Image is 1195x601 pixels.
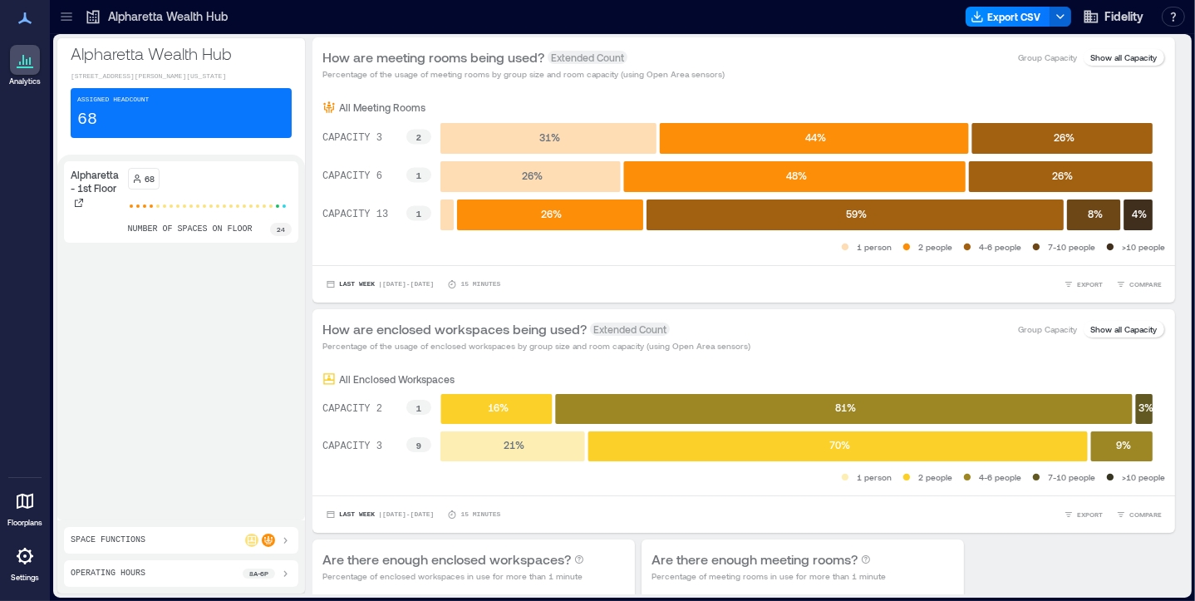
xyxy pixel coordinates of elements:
[918,240,952,254] p: 2 people
[322,339,750,352] p: Percentage of the usage of enclosed workspaces by group size and room capacity (using Open Area s...
[1077,279,1103,289] span: EXPORT
[548,51,627,64] span: Extended Count
[1048,470,1095,484] p: 7-10 people
[249,569,268,579] p: 8a - 6p
[590,323,670,336] span: Extended Count
[1133,208,1148,219] text: 4 %
[918,470,952,484] p: 2 people
[1090,323,1157,336] p: Show all Capacity
[1077,510,1103,520] span: EXPORT
[77,95,149,105] p: Assigned Headcount
[835,401,856,413] text: 81 %
[1054,131,1075,143] text: 26 %
[1113,276,1165,293] button: COMPARE
[322,441,382,452] text: CAPACITY 3
[857,470,892,484] p: 1 person
[1018,323,1077,336] p: Group Capacity
[522,170,543,181] text: 26 %
[1122,470,1165,484] p: >10 people
[1129,510,1162,520] span: COMPARE
[322,67,725,81] p: Percentage of the usage of meeting rooms by group size and room capacity (using Open Area sensors)
[542,208,563,219] text: 26 %
[145,172,155,185] p: 68
[1129,279,1162,289] span: COMPARE
[322,47,544,67] p: How are meeting rooms being used?
[1060,506,1106,523] button: EXPORT
[5,536,45,588] a: Settings
[71,168,121,195] p: Alpharetta - 1st Floor
[322,569,584,583] p: Percentage of enclosed workspaces in use for more than 1 minute
[1088,208,1103,219] text: 8 %
[979,240,1021,254] p: 4-6 people
[460,510,500,520] p: 15 minutes
[322,209,388,221] text: CAPACITY 13
[805,131,826,143] text: 44 %
[108,8,228,25] p: Alpharetta Wealth Hub
[786,170,807,181] text: 48 %
[322,276,437,293] button: Last Week |[DATE]-[DATE]
[1090,51,1157,64] p: Show all Capacity
[277,224,285,234] p: 24
[322,403,382,415] text: CAPACITY 2
[1078,3,1148,30] button: Fidelity
[846,208,867,219] text: 59 %
[339,372,455,386] p: All Enclosed Workspaces
[322,319,587,339] p: How are enclosed workspaces being used?
[77,108,97,131] p: 68
[652,549,858,569] p: Are there enough meeting rooms?
[2,481,47,533] a: Floorplans
[71,534,145,547] p: Space Functions
[1138,401,1153,413] text: 3 %
[71,567,145,580] p: Operating Hours
[652,569,886,583] p: Percentage of meeting rooms in use for more than 1 minute
[128,223,253,236] p: number of spaces on floor
[322,549,571,569] p: Are there enough enclosed workspaces?
[4,40,46,91] a: Analytics
[1018,51,1077,64] p: Group Capacity
[1122,240,1165,254] p: >10 people
[1060,276,1106,293] button: EXPORT
[1104,8,1143,25] span: Fidelity
[488,401,509,413] text: 16 %
[71,42,292,65] p: Alpharetta Wealth Hub
[979,470,1021,484] p: 4-6 people
[322,171,382,183] text: CAPACITY 6
[322,133,382,145] text: CAPACITY 3
[322,506,437,523] button: Last Week |[DATE]-[DATE]
[829,439,850,451] text: 70 %
[339,101,425,114] p: All Meeting Rooms
[71,71,292,81] p: [STREET_ADDRESS][PERSON_NAME][US_STATE]
[9,76,41,86] p: Analytics
[966,7,1050,27] button: Export CSV
[504,439,524,451] text: 21 %
[7,518,42,528] p: Floorplans
[1116,439,1131,451] text: 9 %
[1048,240,1095,254] p: 7-10 people
[1052,170,1073,181] text: 26 %
[1113,506,1165,523] button: COMPARE
[857,240,892,254] p: 1 person
[11,573,39,583] p: Settings
[460,279,500,289] p: 15 minutes
[539,131,560,143] text: 31 %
